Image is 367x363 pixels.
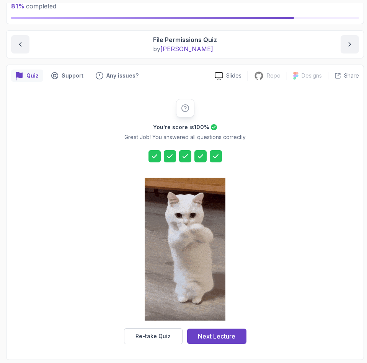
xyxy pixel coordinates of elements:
[226,72,241,79] p: Slides
[153,35,217,44] p: File Permissions Quiz
[11,2,56,10] span: completed
[11,35,29,53] button: previous content
[46,70,88,82] button: Support button
[328,72,359,79] button: Share
[124,133,246,141] p: Great Job! You answered all questions correctly
[106,72,139,79] p: Any issues?
[209,72,248,80] a: Slides
[26,72,39,79] p: Quiz
[11,70,43,82] button: quiz button
[124,328,183,344] button: Re-take Quiz
[145,178,225,321] img: cool-cat
[160,45,213,53] span: [PERSON_NAME]
[11,2,24,10] span: 81 %
[91,70,143,82] button: Feedback button
[62,72,83,79] p: Support
[153,44,217,53] p: by
[135,332,171,340] div: Re-take Quiz
[187,329,246,344] button: Next Lecture
[302,72,322,79] p: Designs
[344,72,359,79] p: Share
[198,332,235,341] div: Next Lecture
[341,35,359,53] button: next content
[153,123,209,131] h2: You're score is 100 %
[267,72,281,79] p: Repo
